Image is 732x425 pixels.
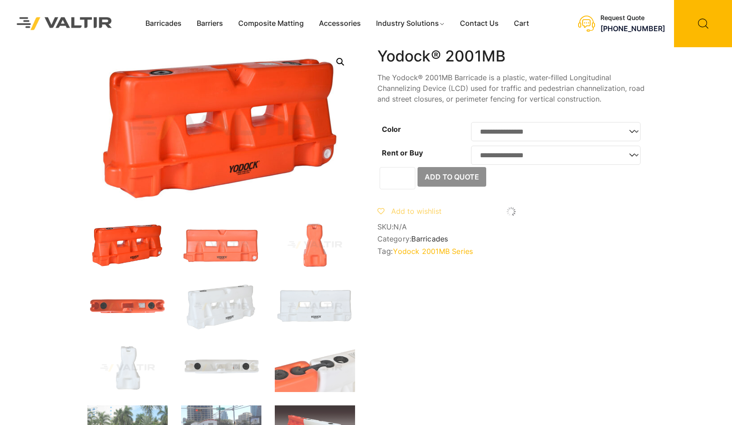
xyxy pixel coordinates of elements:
span: Category: [377,235,645,243]
a: Composite Matting [231,17,311,30]
a: Contact Us [452,17,506,30]
img: Valtir Rentals [7,7,122,40]
img: 2001MB_Org_Front.jpg [181,221,261,269]
a: Barricades [138,17,189,30]
img: 2001MB_Nat_Front.jpg [275,282,355,331]
a: [PHONE_NUMBER] [600,24,665,33]
a: Yodock 2001MB Series [393,247,473,256]
a: Accessories [311,17,368,30]
img: 2001MB_Xtra2.jpg [275,344,355,392]
img: 2001MB_Nat_3Q.jpg [181,282,261,331]
img: 2001MB_Nat_Top.jpg [181,344,261,392]
input: Product quantity [380,167,415,189]
h1: Yodock® 2001MB [377,47,645,65]
span: SKU: [377,223,645,231]
span: Tag: [377,247,645,256]
img: 2001MB_Org_Top.jpg [87,282,168,331]
div: Request Quote [600,14,665,22]
span: N/A [393,222,407,231]
img: 2001MB_Org_Side.jpg [275,221,355,269]
button: Add to Quote [418,167,486,187]
a: Cart [506,17,537,30]
label: Color [382,125,401,134]
a: Industry Solutions [368,17,453,30]
img: 2001MB_Nat_Side.jpg [87,344,168,392]
label: Rent or Buy [382,148,423,157]
a: Barriers [189,17,231,30]
p: The Yodock® 2001MB Barricade is a plastic, water-filled Longitudinal Channelizing Device (LCD) us... [377,72,645,104]
img: 2001MB_Org_3Q.jpg [87,221,168,269]
a: Barricades [411,234,448,243]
